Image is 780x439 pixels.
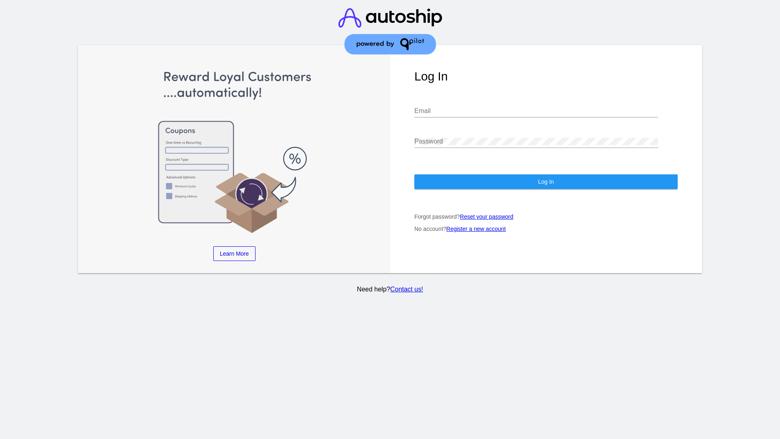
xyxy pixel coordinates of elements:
[213,246,256,261] a: Learn More
[414,213,678,220] p: Forgot password?
[446,226,506,232] a: Register a new account
[414,107,658,115] input: Email
[220,250,249,257] span: Learn More
[414,174,678,189] button: Log In
[77,286,704,293] p: Need help?
[538,178,554,185] span: Log In
[414,226,678,232] p: No account?
[390,286,423,293] a: Contact us!
[103,70,366,234] img: Apply Coupons Automatically to Scheduled Orders with QPilot
[460,213,513,220] a: Reset your password
[414,70,678,83] h1: Log In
